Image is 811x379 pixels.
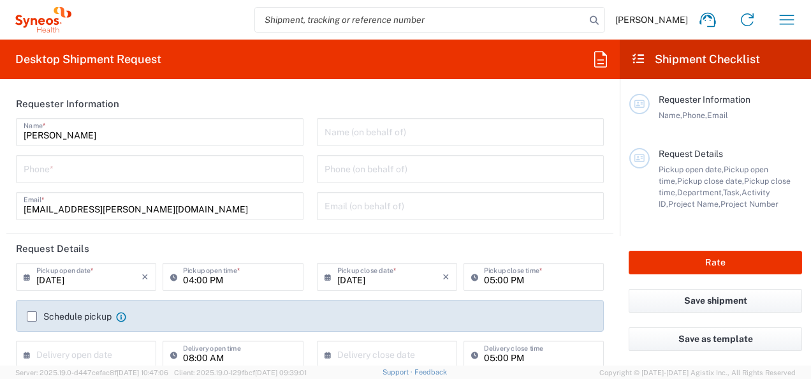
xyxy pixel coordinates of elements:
[668,199,720,209] span: Project Name,
[117,369,168,376] span: [DATE] 10:47:06
[659,110,682,120] span: Name,
[631,52,760,67] h2: Shipment Checklist
[659,149,723,159] span: Request Details
[15,52,161,67] h2: Desktop Shipment Request
[255,8,585,32] input: Shipment, tracking or reference number
[16,98,119,110] h2: Requester Information
[707,110,728,120] span: Email
[599,367,796,378] span: Copyright © [DATE]-[DATE] Agistix Inc., All Rights Reserved
[16,242,89,255] h2: Request Details
[442,267,449,287] i: ×
[629,327,802,351] button: Save as template
[720,199,778,209] span: Project Number
[629,251,802,274] button: Rate
[659,165,724,174] span: Pickup open date,
[682,110,707,120] span: Phone,
[677,176,744,186] span: Pickup close date,
[723,188,742,197] span: Task,
[659,94,750,105] span: Requester Information
[677,188,723,197] span: Department,
[383,368,414,376] a: Support
[27,311,112,322] label: Schedule pickup
[255,369,307,376] span: [DATE] 09:39:01
[174,369,307,376] span: Client: 2025.19.0-129fbcf
[629,289,802,313] button: Save shipment
[142,267,149,287] i: ×
[414,368,447,376] a: Feedback
[15,369,168,376] span: Server: 2025.19.0-d447cefac8f
[615,14,688,26] span: [PERSON_NAME]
